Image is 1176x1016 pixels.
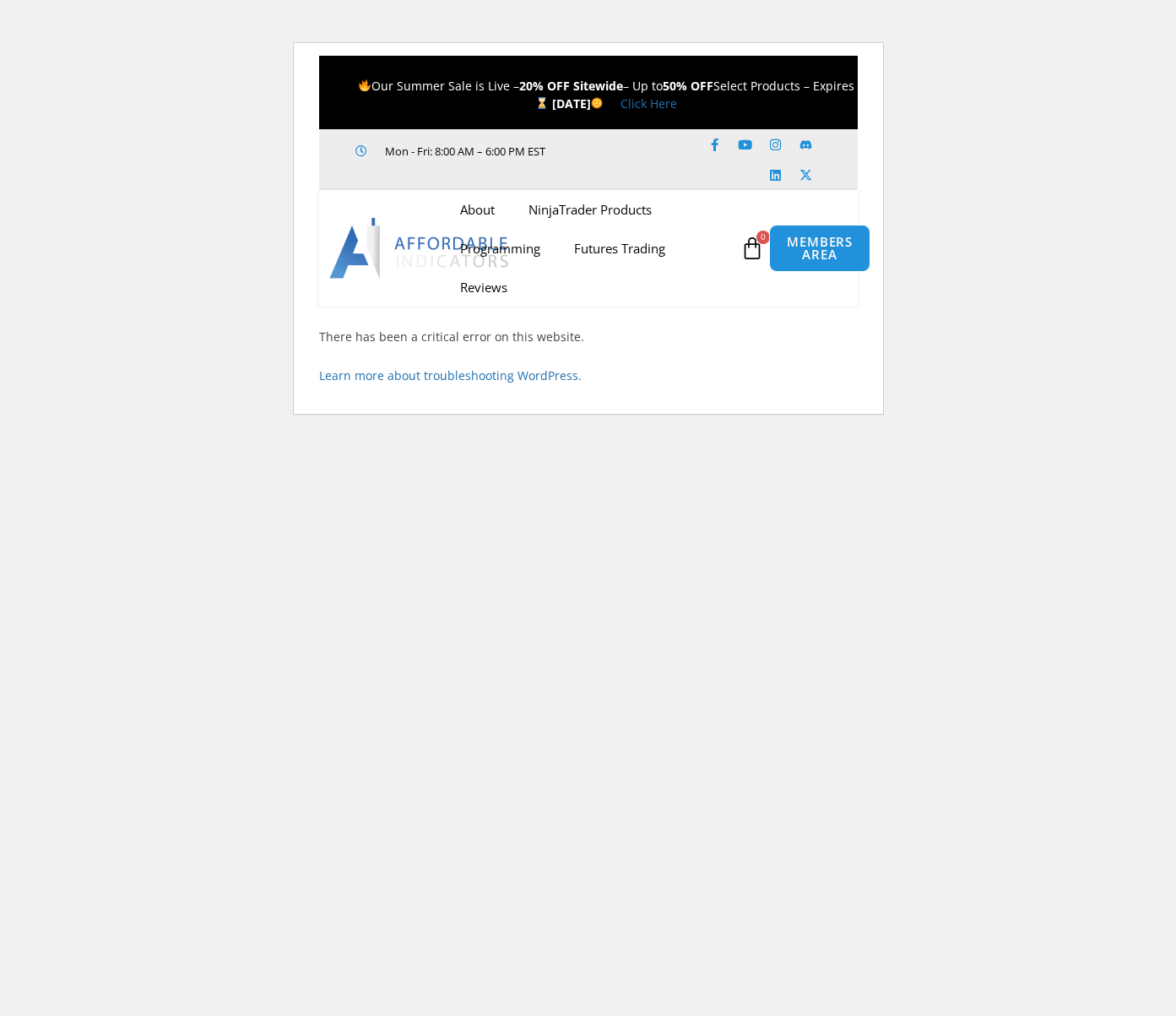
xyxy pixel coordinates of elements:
[557,229,682,268] a: Futures Trading
[536,97,548,109] img: ⌛
[443,229,557,268] a: Programming
[769,225,870,272] a: MEMBERS AREA
[443,268,524,307] a: Reviews
[512,190,669,229] a: NinjaTrader Products
[621,95,677,111] a: Click Here
[787,236,853,261] span: MEMBERS AREA
[329,218,511,279] img: LogoAI | Affordable Indicators – NinjaTrader
[359,79,371,91] img: 🔥
[756,231,770,244] span: 0
[519,78,570,94] strong: 20% OFF
[443,190,736,307] nav: Menu
[715,224,789,273] a: 0
[355,161,609,178] iframe: Customer reviews powered by Trustpilot
[573,78,623,94] strong: Sitewide
[663,78,713,94] strong: 50% OFF
[319,328,858,345] p: There has been a critical error on this website.
[443,190,512,229] a: About
[591,97,603,109] img: 🌞
[381,141,545,161] span: Mon - Fri: 8:00 AM – 6:00 PM EST
[552,95,604,111] strong: [DATE]
[358,78,854,111] span: Our Summer Sale is Live – – Up to Select Products – Expires
[319,367,582,383] a: Learn more about troubleshooting WordPress.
